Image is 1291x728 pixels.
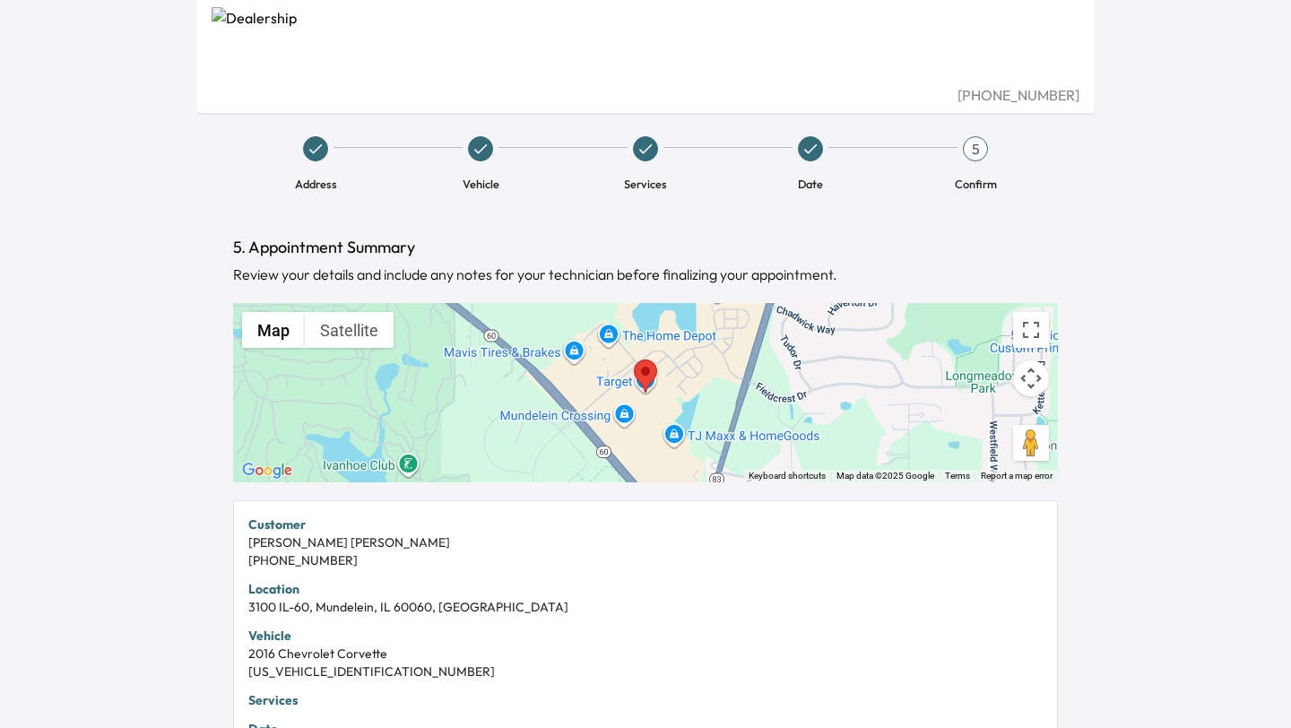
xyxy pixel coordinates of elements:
[1013,360,1049,396] button: Map camera controls
[212,7,1079,84] img: Dealership
[305,312,394,348] button: Show satellite imagery
[836,471,934,481] span: Map data ©2025 Google
[248,533,1043,551] div: [PERSON_NAME] [PERSON_NAME]
[248,645,1043,663] div: 2016 Chevrolet Corvette
[1013,312,1049,348] button: Toggle fullscreen view
[248,581,299,597] strong: Location
[248,692,298,708] strong: Services
[233,264,1058,285] div: Review your details and include any notes for your technician before finalizing your appointment.
[248,628,291,644] strong: Vehicle
[238,459,297,482] a: Open this area in Google Maps (opens a new window)
[963,136,988,161] div: 5
[248,663,1043,680] div: [US_VEHICLE_IDENTIFICATION_NUMBER]
[945,471,970,481] a: Terms (opens in new tab)
[798,176,823,192] span: Date
[955,176,997,192] span: Confirm
[1013,425,1049,461] button: Drag Pegman onto the map to open Street View
[624,176,667,192] span: Services
[248,598,1043,616] div: 3100 IL-60, Mundelein, IL 60060, [GEOGRAPHIC_DATA]
[238,459,297,482] img: Google
[212,84,1079,106] div: [PHONE_NUMBER]
[248,551,1043,569] div: [PHONE_NUMBER]
[981,471,1053,481] a: Report a map error
[749,470,826,482] button: Keyboard shortcuts
[248,516,306,533] strong: Customer
[233,235,1058,260] h1: 5. Appointment Summary
[242,312,305,348] button: Show street map
[463,176,499,192] span: Vehicle
[295,176,337,192] span: Address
